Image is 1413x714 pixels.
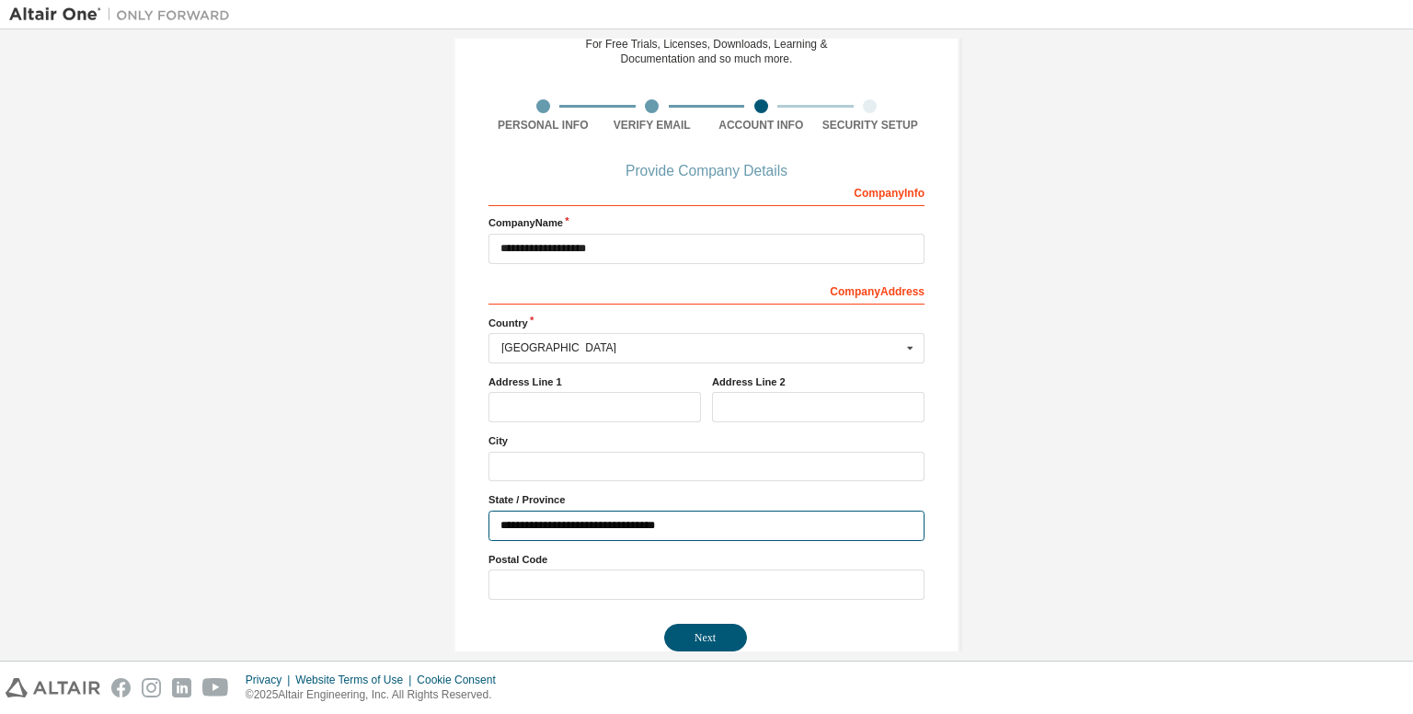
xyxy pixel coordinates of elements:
label: City [488,433,925,448]
img: instagram.svg [142,678,161,697]
img: altair_logo.svg [6,678,100,697]
img: Altair One [9,6,239,24]
div: Company Address [488,275,925,305]
label: Address Line 2 [712,374,925,389]
button: Next [664,624,747,651]
div: Cookie Consent [417,673,506,687]
div: Verify Email [598,118,707,132]
img: linkedin.svg [172,678,191,697]
div: Website Terms of Use [295,673,417,687]
div: Security Setup [816,118,925,132]
div: Company Info [488,177,925,206]
label: Address Line 1 [488,374,701,389]
div: Personal Info [488,118,598,132]
div: For Free Trials, Licenses, Downloads, Learning & Documentation and so much more. [586,37,828,66]
div: [GEOGRAPHIC_DATA] [501,342,902,353]
img: youtube.svg [202,678,229,697]
div: Privacy [246,673,295,687]
div: Account Info [706,118,816,132]
div: Provide Company Details [488,166,925,177]
label: Company Name [488,215,925,230]
p: © 2025 Altair Engineering, Inc. All Rights Reserved. [246,687,507,703]
label: State / Province [488,492,925,507]
label: Postal Code [488,552,925,567]
img: facebook.svg [111,678,131,697]
label: Country [488,316,925,330]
